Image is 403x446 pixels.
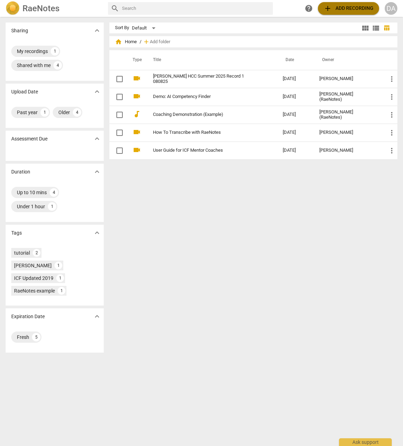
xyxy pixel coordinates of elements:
div: Fresh [17,334,29,341]
p: Upload Date [11,88,38,96]
div: Older [58,109,70,116]
span: more_vert [388,129,396,137]
a: How To Transcribe with RaeNotes [153,130,258,135]
a: [PERSON_NAME] HCC Summer 2025 Record 1 080825 [153,74,258,84]
td: [DATE] [277,106,314,124]
div: Sort By [115,25,129,31]
th: Type [127,50,145,70]
a: User Guide for ICF Mentor Coaches [153,148,258,153]
button: List view [371,23,381,33]
div: 4 [73,108,81,117]
div: My recordings [17,48,48,55]
span: more_vert [388,93,396,101]
p: Assessment Due [11,135,47,143]
td: [DATE] [277,70,314,88]
button: Show more [92,311,102,322]
div: [PERSON_NAME] [14,262,52,269]
div: [PERSON_NAME] [319,130,376,135]
span: home [115,38,122,45]
th: Owner [314,50,382,70]
div: Shared with me [17,62,51,69]
span: expand_more [93,229,101,237]
button: Show more [92,166,102,177]
input: Search [122,3,270,14]
a: Coaching Demonstration (Example) [153,112,258,117]
button: Show more [92,228,102,238]
p: Tags [11,229,22,237]
button: Show more [92,25,102,36]
p: Sharing [11,27,28,34]
p: Duration [11,168,30,176]
div: 1 [56,274,64,282]
div: 5 [32,333,40,341]
div: Past year [17,109,38,116]
div: 4 [53,61,62,70]
div: Under 1 hour [17,203,45,210]
button: Show more [92,133,102,144]
span: view_module [361,24,370,32]
div: 1 [55,262,62,269]
div: 1 [48,202,56,211]
span: expand_more [93,135,101,143]
span: / [140,39,141,45]
span: audiotrack [133,110,141,118]
button: Upload [318,2,379,15]
div: 4 [50,188,58,197]
span: expand_more [93,87,101,96]
span: expand_more [93,312,101,321]
div: 2 [33,249,40,257]
span: more_vert [388,146,396,155]
div: 1 [58,287,65,295]
a: Help [302,2,315,15]
span: add [324,4,332,13]
span: expand_more [93,168,101,176]
button: Tile view [360,23,371,33]
span: videocam [133,128,141,136]
div: Ask support [339,438,392,446]
td: [DATE] [277,88,314,106]
td: [DATE] [277,124,314,142]
div: 1 [40,108,49,117]
div: [PERSON_NAME] (RaeNotes) [319,92,376,102]
span: add [143,38,150,45]
div: [PERSON_NAME] (RaeNotes) [319,110,376,120]
div: [PERSON_NAME] [319,76,376,81]
span: help [305,4,313,13]
span: more_vert [388,75,396,83]
div: Up to 10 mins [17,189,47,196]
span: Add folder [150,39,170,45]
td: [DATE] [277,142,314,159]
button: Table view [381,23,392,33]
div: ICF Updated 2019 [14,275,53,282]
th: Title [145,50,277,70]
div: [PERSON_NAME] [319,148,376,153]
div: RaeNotes example [14,287,55,294]
span: videocam [133,92,141,100]
span: Add recording [324,4,373,13]
span: table_chart [383,25,390,31]
span: Home [115,38,137,45]
span: expand_more [93,26,101,35]
div: Default [132,22,158,34]
span: search [111,4,119,13]
button: Show more [92,86,102,97]
p: Expiration Date [11,313,45,320]
h2: RaeNotes [23,4,59,13]
img: Logo [6,1,20,15]
span: videocam [133,146,141,154]
a: Demo: AI Competency Finder [153,94,258,99]
a: LogoRaeNotes [6,1,102,15]
th: Date [277,50,314,70]
div: tutorial [14,249,30,256]
span: more_vert [388,111,396,119]
span: view_list [372,24,380,32]
span: videocam [133,74,141,83]
div: 1 [51,47,59,55]
button: DA [385,2,397,15]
